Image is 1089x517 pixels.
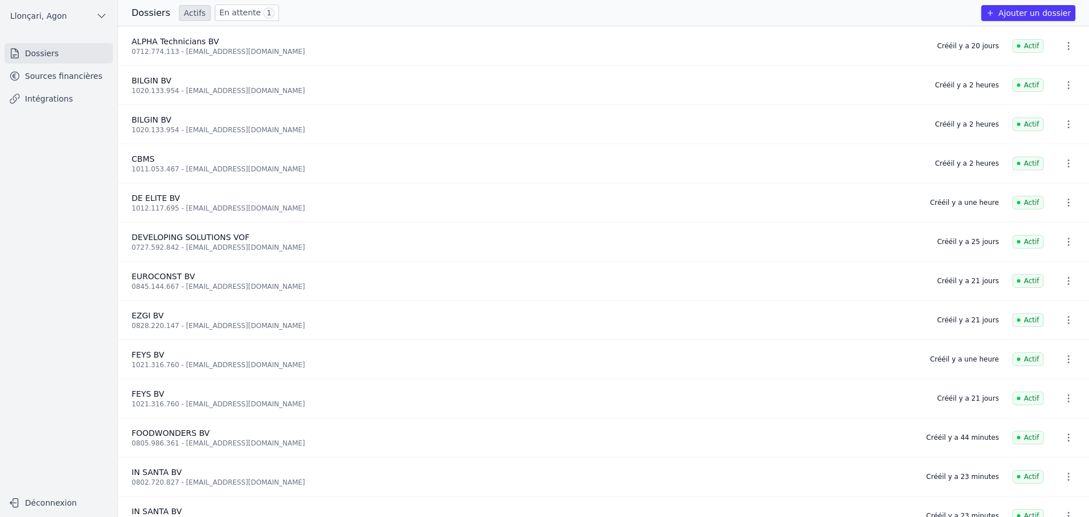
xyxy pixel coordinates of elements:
div: Créé il y a 2 heures [935,81,999,90]
div: 1011.053.467 - [EMAIL_ADDRESS][DOMAIN_NAME] [132,165,921,174]
div: 1020.133.954 - [EMAIL_ADDRESS][DOMAIN_NAME] [132,86,921,95]
span: IN SANTA BV [132,507,182,516]
span: FEYS BV [132,389,164,398]
div: Créé il y a 2 heures [935,120,999,129]
div: Créé il y a une heure [930,198,999,207]
span: FEYS BV [132,350,164,359]
span: EUROCONST BV [132,272,195,281]
a: Actifs [179,5,210,21]
span: IN SANTA BV [132,468,182,477]
div: 1021.316.760 - [EMAIL_ADDRESS][DOMAIN_NAME] [132,400,923,409]
span: BILGIN BV [132,76,171,85]
span: FOODWONDERS BV [132,428,210,438]
span: Actif [1012,470,1044,484]
span: Actif [1012,274,1044,288]
span: Llonçari, Agon [10,10,67,22]
div: 0802.720.827 - [EMAIL_ADDRESS][DOMAIN_NAME] [132,478,913,487]
div: Créé il y a 21 jours [937,316,999,325]
div: 1020.133.954 - [EMAIL_ADDRESS][DOMAIN_NAME] [132,125,921,134]
a: En attente 1 [215,5,279,21]
div: Créé il y a 25 jours [937,237,999,246]
span: Actif [1012,78,1044,92]
span: DEVELOPING SOLUTIONS VOF [132,233,250,242]
h3: Dossiers [132,6,170,20]
span: DE ELITE BV [132,194,180,203]
span: CBMS [132,154,154,163]
span: Actif [1012,392,1044,405]
div: 0712.774.113 - [EMAIL_ADDRESS][DOMAIN_NAME] [132,47,923,56]
a: Sources financières [5,66,113,86]
a: Intégrations [5,89,113,109]
span: Actif [1012,117,1044,131]
span: BILGIN BV [132,115,171,124]
button: Déconnexion [5,494,113,512]
span: Actif [1012,157,1044,170]
span: Actif [1012,313,1044,327]
span: Actif [1012,196,1044,209]
div: 0845.144.667 - [EMAIL_ADDRESS][DOMAIN_NAME] [132,282,923,291]
div: 0727.592.842 - [EMAIL_ADDRESS][DOMAIN_NAME] [132,243,923,252]
div: Créé il y a 21 jours [937,276,999,285]
span: Actif [1012,352,1044,366]
span: 1 [263,7,275,19]
span: Actif [1012,39,1044,53]
div: 0805.986.361 - [EMAIL_ADDRESS][DOMAIN_NAME] [132,439,913,448]
div: Créé il y a 23 minutes [926,472,999,481]
span: Actif [1012,431,1044,444]
div: Créé il y a 20 jours [937,41,999,51]
div: Créé il y a 21 jours [937,394,999,403]
button: Llonçari, Agon [5,7,113,25]
div: 0828.220.147 - [EMAIL_ADDRESS][DOMAIN_NAME] [132,321,923,330]
div: 1021.316.760 - [EMAIL_ADDRESS][DOMAIN_NAME] [132,360,917,369]
div: 1012.117.695 - [EMAIL_ADDRESS][DOMAIN_NAME] [132,204,917,213]
a: Dossiers [5,43,113,64]
div: Créé il y a une heure [930,355,999,364]
button: Ajouter un dossier [981,5,1075,21]
span: ALPHA Technicians BV [132,37,219,46]
span: EZGI BV [132,311,164,320]
div: Créé il y a 44 minutes [926,433,999,442]
span: Actif [1012,235,1044,249]
div: Créé il y a 2 heures [935,159,999,168]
